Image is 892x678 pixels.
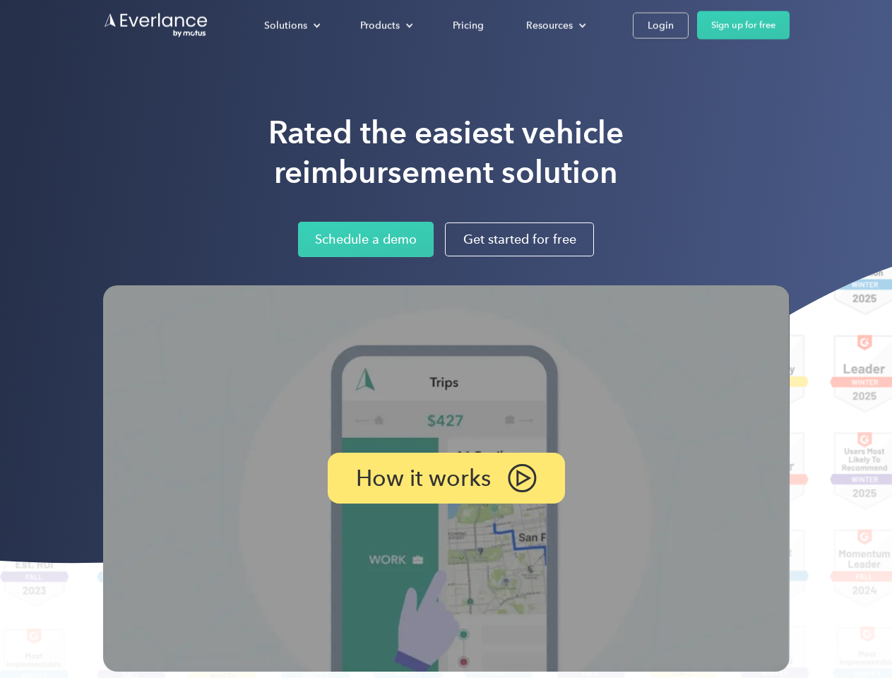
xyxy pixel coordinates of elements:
[445,222,594,256] a: Get started for free
[633,12,689,38] a: Login
[526,16,573,34] div: Resources
[268,113,624,192] h1: Rated the easiest vehicle reimbursement solution
[453,16,484,34] div: Pricing
[648,16,674,34] div: Login
[103,11,209,38] a: Go to homepage
[697,11,790,40] a: Sign up for free
[439,13,498,37] a: Pricing
[264,16,307,34] div: Solutions
[298,222,434,257] a: Schedule a demo
[356,470,491,487] p: How it works
[360,16,400,34] div: Products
